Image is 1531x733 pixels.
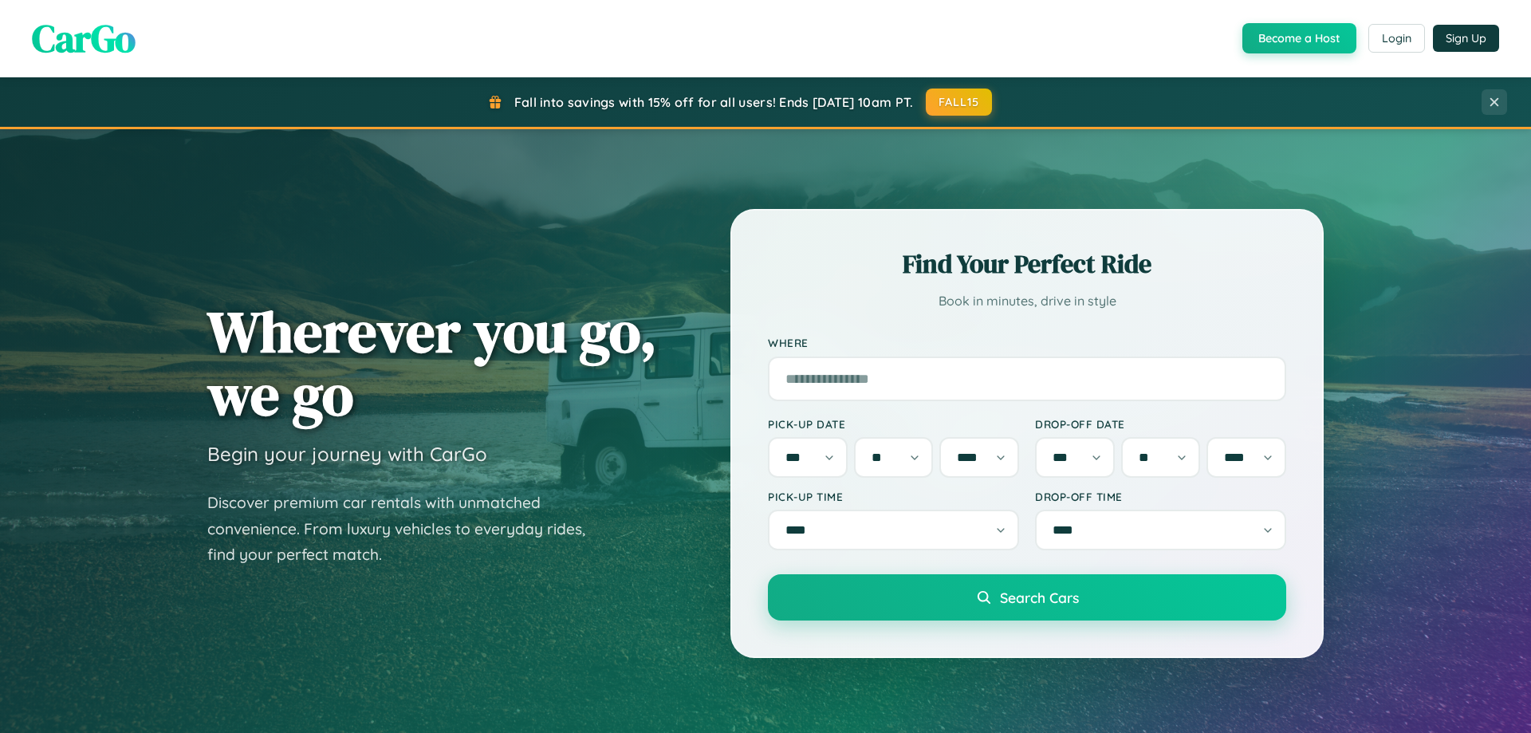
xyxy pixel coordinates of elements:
label: Pick-up Date [768,417,1019,431]
button: FALL15 [926,89,993,116]
p: Book in minutes, drive in style [768,290,1286,313]
label: Drop-off Date [1035,417,1286,431]
span: CarGo [32,12,136,65]
label: Where [768,337,1286,350]
h3: Begin your journey with CarGo [207,442,487,466]
h2: Find Your Perfect Ride [768,246,1286,282]
p: Discover premium car rentals with unmatched convenience. From luxury vehicles to everyday rides, ... [207,490,606,568]
button: Search Cars [768,574,1286,621]
span: Fall into savings with 15% off for all users! Ends [DATE] 10am PT. [514,94,914,110]
button: Sign Up [1433,25,1499,52]
span: Search Cars [1000,589,1079,606]
button: Login [1368,24,1425,53]
h1: Wherever you go, we go [207,300,657,426]
button: Become a Host [1242,23,1356,53]
label: Drop-off Time [1035,490,1286,503]
label: Pick-up Time [768,490,1019,503]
